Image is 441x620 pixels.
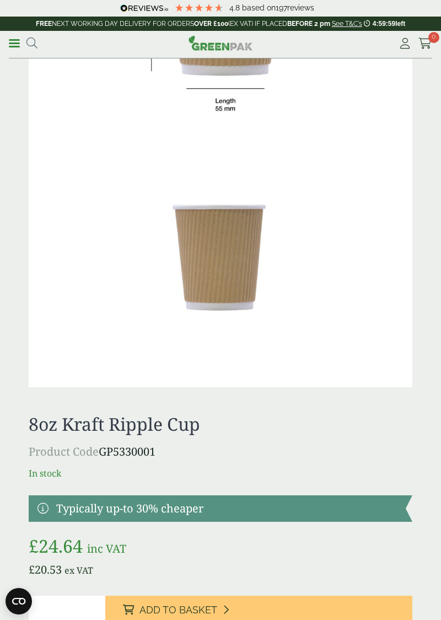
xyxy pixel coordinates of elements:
button: Open CMP widget [6,588,32,614]
img: 8oz Kraft Ripple Cup Full Case Of 0 [29,131,412,387]
strong: FREE [36,20,52,28]
span: Product Code [29,444,99,459]
p: GP5330001 [29,443,412,460]
span: 4.8 [229,3,242,12]
span: 0 [428,32,439,43]
bdi: 20.53 [29,562,62,577]
p: In stock [29,467,412,480]
span: reviews [287,3,314,12]
span: Based on [242,3,276,12]
span: £ [29,562,35,577]
span: Add to Basket [139,604,217,616]
span: ex VAT [64,564,93,576]
span: inc VAT [87,541,126,556]
strong: OVER £100 [194,20,228,28]
i: Cart [418,38,432,49]
img: REVIEWS.io [120,4,168,12]
span: £ [29,534,39,558]
span: left [395,20,405,28]
span: 4:59:59 [373,20,395,28]
a: 0 [418,35,432,52]
i: My Account [398,38,412,49]
h1: 8oz Kraft Ripple Cup [29,414,412,435]
span: 197 [276,3,287,12]
strong: BEFORE 2 pm [287,20,330,28]
a: See T&C's [332,20,362,28]
div: 4.79 Stars [174,3,224,13]
img: GreenPak Supplies [189,35,252,51]
bdi: 24.64 [29,534,83,558]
